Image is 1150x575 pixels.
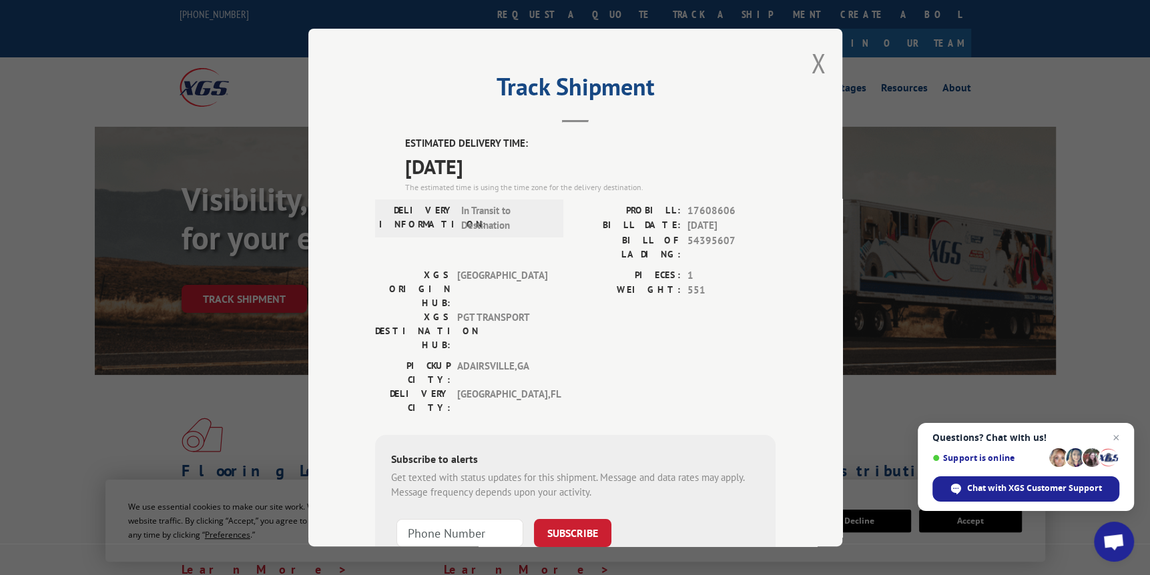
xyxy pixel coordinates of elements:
label: DELIVERY CITY: [375,387,451,415]
span: [DATE] [405,151,776,181]
div: Subscribe to alerts [391,451,760,470]
h2: Track Shipment [375,77,776,103]
div: Open chat [1094,522,1134,562]
div: The estimated time is using the time zone for the delivery destination. [405,181,776,193]
button: SUBSCRIBE [534,519,611,547]
label: DELIVERY INFORMATION: [379,203,455,233]
span: [GEOGRAPHIC_DATA] , FL [457,387,547,415]
label: PROBILL: [575,203,681,219]
label: ESTIMATED DELIVERY TIME: [405,136,776,151]
span: 17608606 [687,203,776,219]
span: Support is online [932,453,1045,463]
span: 551 [687,283,776,298]
span: ADAIRSVILLE , GA [457,359,547,387]
button: Close modal [811,45,826,81]
label: WEIGHT: [575,283,681,298]
span: 54395607 [687,233,776,261]
label: BILL OF LADING: [575,233,681,261]
label: BILL DATE: [575,218,681,233]
label: XGS DESTINATION HUB: [375,310,451,352]
span: [DATE] [687,218,776,233]
span: In Transit to Destination [461,203,551,233]
span: PGT TRANSPORT [457,310,547,352]
label: PIECES: [575,268,681,283]
label: PICKUP CITY: [375,359,451,387]
span: Chat with XGS Customer Support [967,482,1102,494]
span: Close chat [1108,430,1124,446]
label: XGS ORIGIN HUB: [375,268,451,310]
div: Chat with XGS Customer Support [932,476,1119,502]
span: Questions? Chat with us! [932,432,1119,443]
div: Get texted with status updates for this shipment. Message and data rates may apply. Message frequ... [391,470,760,500]
input: Phone Number [396,519,523,547]
span: 1 [687,268,776,283]
span: [GEOGRAPHIC_DATA] [457,268,547,310]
